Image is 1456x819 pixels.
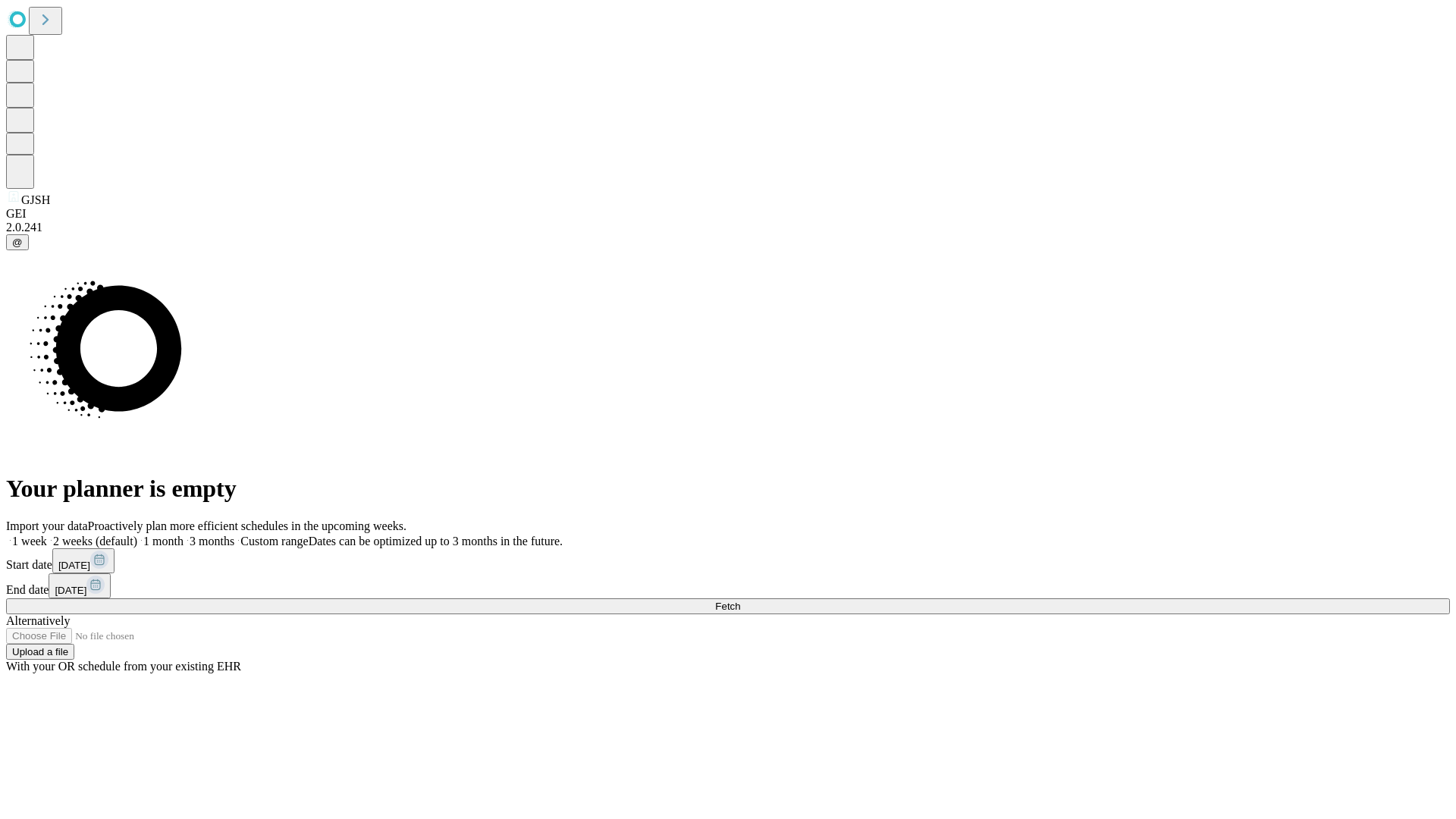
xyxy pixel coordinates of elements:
div: End date [6,573,1450,598]
button: [DATE] [49,573,111,598]
span: [DATE] [55,585,86,596]
span: Proactively plan more efficient schedules in the upcoming weeks. [88,519,406,532]
div: Start date [6,548,1450,573]
span: 1 month [143,535,184,548]
button: @ [6,234,29,250]
button: [DATE] [52,548,115,573]
h1: Your planner is empty [6,475,1450,503]
button: Fetch [6,598,1450,614]
span: Custom range [240,535,308,548]
span: Alternatively [6,614,70,627]
span: With your OR schedule from your existing EHR [6,660,241,673]
div: GEI [6,207,1450,221]
span: [DATE] [58,560,90,571]
div: 2.0.241 [6,221,1450,234]
span: Import your data [6,519,88,532]
span: Fetch [715,601,740,612]
span: Dates can be optimized up to 3 months in the future. [309,535,563,548]
span: 1 week [12,535,47,548]
span: @ [12,237,23,248]
span: GJSH [21,193,50,206]
span: 3 months [190,535,234,548]
button: Upload a file [6,644,74,660]
span: 2 weeks (default) [53,535,137,548]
